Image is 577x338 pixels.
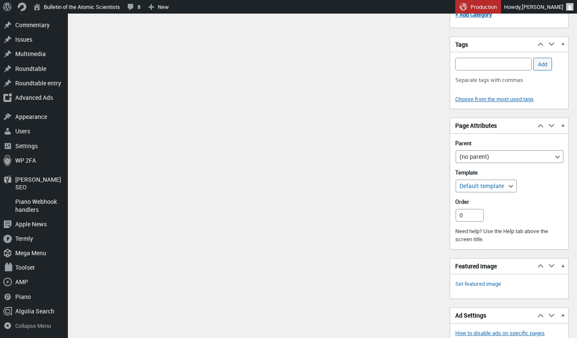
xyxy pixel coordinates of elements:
span: [PERSON_NAME] [522,3,563,11]
a: + Add Category [455,11,492,18]
label: Order [455,198,469,206]
button: Choose from the most used tags [455,95,534,103]
p: Need help? Use the Help tab above the screen title. [455,227,563,244]
h2: Ad Settings [450,308,535,323]
a: How to disable ads on specific pages [455,329,545,337]
label: Parent [455,139,471,147]
label: Template [455,169,478,176]
input: Add [533,58,552,70]
h2: Page Attributes [450,118,535,133]
h2: Featured image [450,259,535,274]
p: Separate tags with commas [455,76,563,84]
a: Set featured image [455,280,501,288]
h2: Tags [450,37,535,52]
